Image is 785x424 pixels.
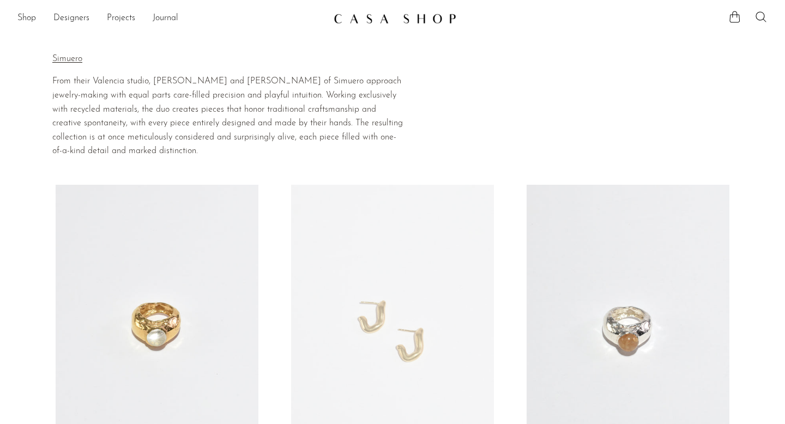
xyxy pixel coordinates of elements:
a: Designers [53,11,89,26]
span: From their Valencia studio, [PERSON_NAME] and [PERSON_NAME] of Simuero approach jewelry-making wi... [52,77,403,155]
a: Projects [107,11,135,26]
a: Shop [17,11,36,26]
a: Journal [153,11,178,26]
nav: Desktop navigation [17,9,325,28]
p: Simuero [52,52,406,66]
ul: NEW HEADER MENU [17,9,325,28]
